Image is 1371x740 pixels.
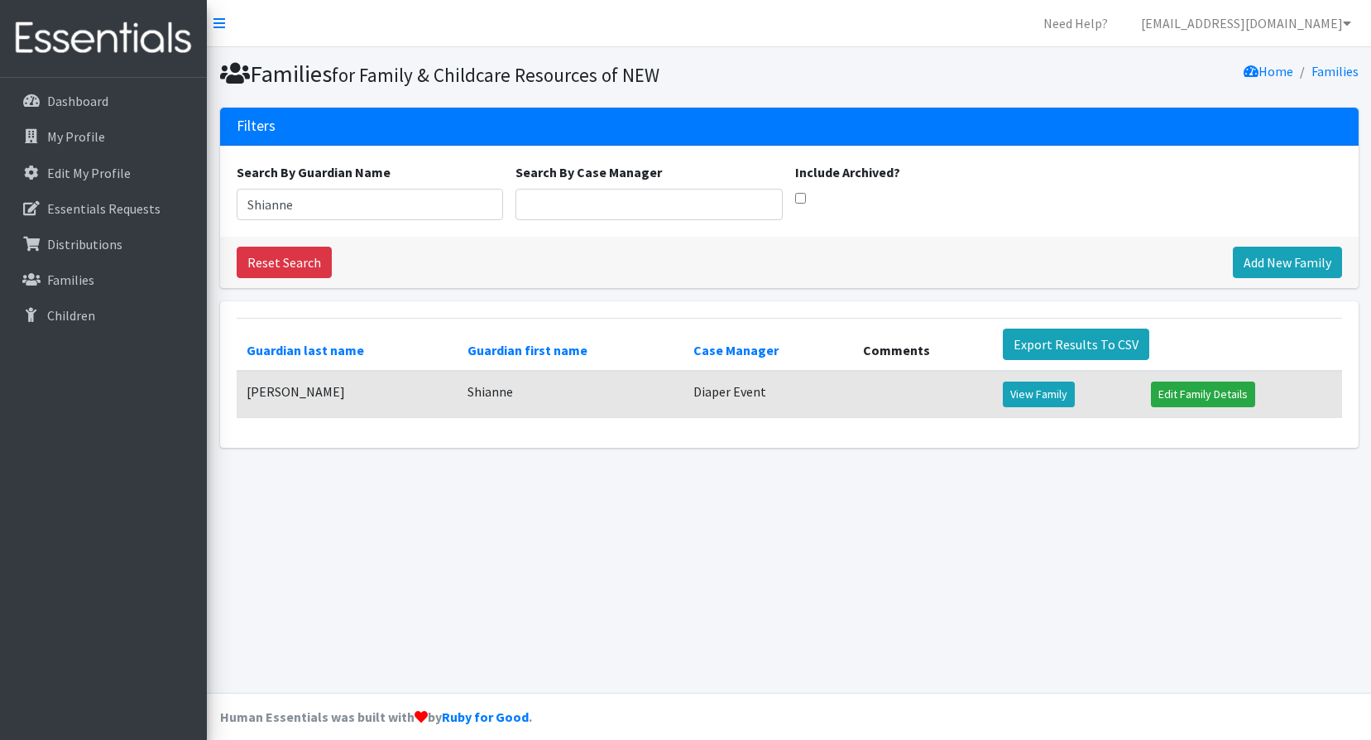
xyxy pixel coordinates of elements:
label: Include Archived? [795,162,900,182]
h1: Families [220,60,784,89]
a: Need Help? [1030,7,1121,40]
small: for Family & Childcare Resources of NEW [332,63,659,87]
a: Export Results To CSV [1003,329,1149,360]
a: [EMAIL_ADDRESS][DOMAIN_NAME] [1128,7,1364,40]
a: Edit Family Details [1151,382,1255,407]
a: Families [1311,63,1359,79]
a: Case Manager [693,342,779,358]
strong: Human Essentials was built with by . [220,709,532,725]
th: Comments [853,318,993,371]
a: Edit My Profile [7,156,200,190]
p: Essentials Requests [47,200,161,217]
label: Search By Guardian Name [237,162,391,182]
p: Dashboard [47,93,108,109]
td: [PERSON_NAME] [237,371,458,418]
a: Ruby for Good [442,709,529,725]
a: View Family [1003,382,1075,407]
p: Children [47,307,95,324]
h3: Filters [237,118,276,135]
a: Children [7,299,200,332]
a: My Profile [7,120,200,153]
a: Dashboard [7,84,200,118]
td: Shianne [458,371,683,418]
a: Families [7,263,200,296]
a: Guardian last name [247,342,364,358]
label: Search By Case Manager [515,162,662,182]
a: Distributions [7,228,200,261]
img: HumanEssentials [7,11,200,66]
p: Edit My Profile [47,165,131,181]
p: Distributions [47,236,122,252]
p: Families [47,271,94,288]
a: Add New Family [1233,247,1342,278]
a: Guardian first name [467,342,587,358]
a: Home [1244,63,1293,79]
a: Essentials Requests [7,192,200,225]
p: My Profile [47,128,105,145]
td: Diaper Event [683,371,853,418]
a: Reset Search [237,247,332,278]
